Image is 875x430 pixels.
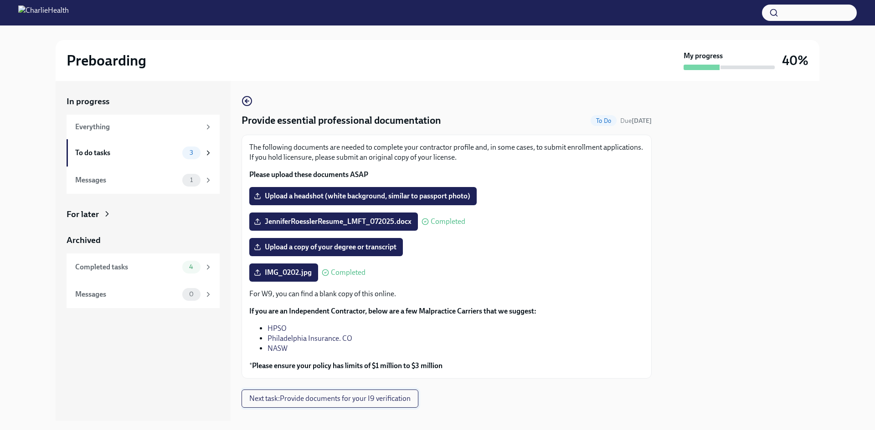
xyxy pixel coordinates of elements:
span: 1 [185,177,198,183]
a: HPSO [268,324,287,333]
strong: Please ensure your policy has limits of $1 million to $3 million [252,361,443,370]
a: For later [67,208,220,220]
span: Completed [431,218,465,225]
a: Completed tasks4 [67,253,220,281]
span: Upload a headshot (white background, similar to passport photo) [256,192,470,201]
a: Archived [67,234,220,246]
span: 3 [184,149,199,156]
button: Next task:Provide documents for your I9 verification [242,390,418,408]
a: To do tasks3 [67,139,220,167]
strong: If you are an Independent Contractor, below are a few Malpractice Carriers that we suggest: [249,307,536,315]
span: October 15th, 2025 06:00 [620,116,652,125]
div: For later [67,208,99,220]
span: 0 [184,291,199,298]
span: Next task : Provide documents for your I9 verification [249,394,411,403]
span: Due [620,117,652,125]
span: Upload a copy of your degree or transcript [256,243,396,252]
a: Messages1 [67,167,220,194]
a: Philadelphia Insurance. CO [268,334,352,343]
label: IMG_0202.jpg [249,263,318,282]
p: For W9, you can find a blank copy of this online. [249,289,644,299]
label: JenniferRoesslerResume_LMFT_072025.docx [249,212,418,231]
a: Messages0 [67,281,220,308]
div: Everything [75,122,201,132]
a: Everything [67,115,220,139]
strong: My progress [684,51,723,61]
p: The following documents are needed to complete your contractor profile and, in some cases, to sub... [249,142,644,162]
a: In progress [67,96,220,107]
span: 4 [184,263,199,270]
div: Messages [75,289,179,299]
a: NASW [268,344,288,353]
label: Upload a copy of your degree or transcript [249,238,403,256]
div: Messages [75,175,179,185]
span: Completed [331,269,365,276]
h2: Preboarding [67,51,146,70]
div: Completed tasks [75,262,179,272]
label: Upload a headshot (white background, similar to passport photo) [249,187,477,205]
span: IMG_0202.jpg [256,268,312,277]
strong: [DATE] [632,117,652,125]
h3: 40% [782,52,808,69]
h4: Provide essential professional documentation [242,114,441,127]
span: To Do [591,117,617,124]
img: CharlieHealth [18,5,69,20]
div: To do tasks [75,148,179,158]
span: JenniferRoesslerResume_LMFT_072025.docx [256,217,412,226]
strong: Please upload these documents ASAP [249,170,368,179]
